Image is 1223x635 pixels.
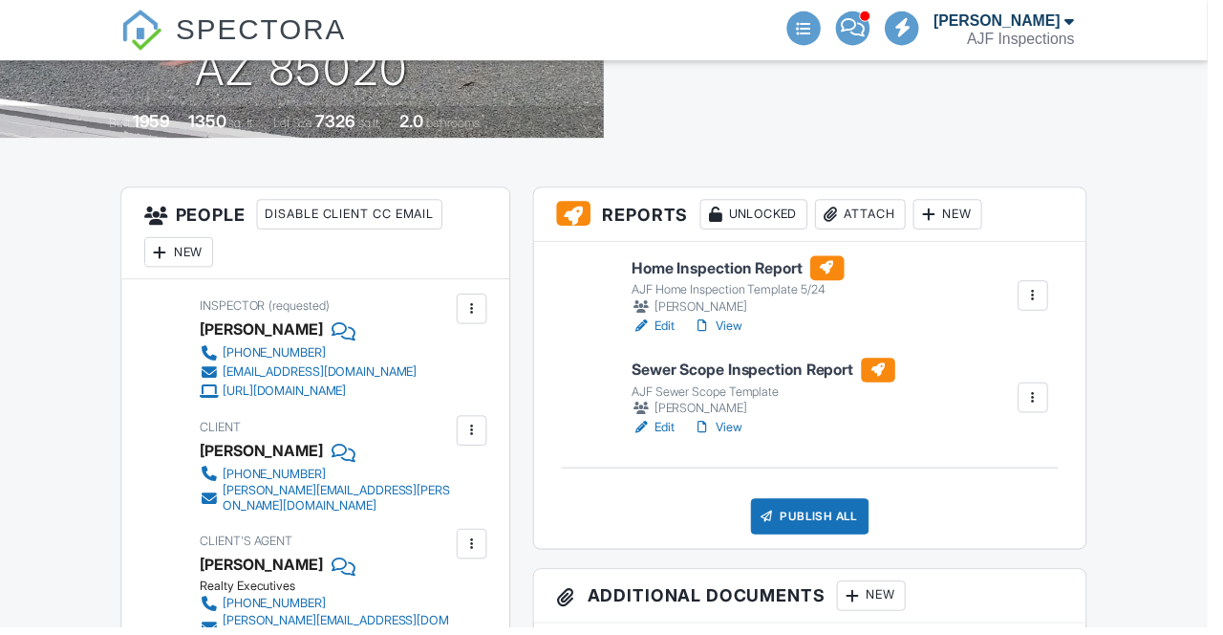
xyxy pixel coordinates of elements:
[363,118,387,132] span: sq.ft.
[225,388,351,404] div: [URL][DOMAIN_NAME]
[640,424,683,443] a: Edit
[191,113,229,133] div: 1350
[272,302,333,317] span: (requested)
[640,389,907,405] div: AJF Sewer Scope Template
[111,118,132,132] span: Built
[225,603,330,619] div: [PHONE_NUMBER]
[640,259,855,284] h6: Home Inspection Report
[640,286,855,301] div: AJF Home Inspection Template 5/24
[702,320,752,339] a: View
[260,202,448,232] div: Disable Client CC Email
[320,113,360,133] div: 7326
[640,259,855,320] a: Home Inspection Report AJF Home Inspection Template 5/24 [PERSON_NAME]
[761,505,880,541] div: Publish All
[146,240,216,271] div: New
[178,10,351,50] span: SPECTORA
[203,302,268,317] span: Inspector
[925,202,995,232] div: New
[541,190,1100,245] h3: Reports
[277,118,317,132] span: Lot Size
[203,471,458,490] a: [PHONE_NUMBER]
[640,362,907,387] h6: Sewer Scope Inspection Report
[203,386,422,405] a: [URL][DOMAIN_NAME]
[432,118,486,132] span: bathrooms
[979,31,1088,50] div: AJF Inspections
[203,442,327,471] div: [PERSON_NAME]
[709,202,818,232] div: Unlocked
[135,113,173,133] div: 1959
[225,490,458,520] div: [PERSON_NAME][EMAIL_ADDRESS][PERSON_NAME][DOMAIN_NAME]
[203,558,327,586] div: [PERSON_NAME]
[225,350,330,365] div: [PHONE_NUMBER]
[203,490,458,520] a: [PERSON_NAME][EMAIL_ADDRESS][PERSON_NAME][DOMAIN_NAME]
[203,348,422,367] a: [PHONE_NUMBER]
[826,202,917,232] div: Attach
[203,319,327,348] div: [PERSON_NAME]
[640,301,855,320] div: [PERSON_NAME]
[541,577,1100,631] h3: Additional Documents
[946,11,1074,31] div: [PERSON_NAME]
[122,10,164,52] img: The Best Home Inspection Software - Spectora
[405,113,429,133] div: 2.0
[848,588,917,619] div: New
[203,586,473,602] div: Realty Executives
[232,118,259,132] span: sq. ft.
[640,405,907,424] div: [PERSON_NAME]
[225,472,330,488] div: [PHONE_NUMBER]
[640,362,907,424] a: Sewer Scope Inspection Report AJF Sewer Scope Template [PERSON_NAME]
[123,190,516,283] h3: People
[640,320,683,339] a: Edit
[203,540,296,555] span: Client's Agent
[203,602,458,621] a: [PHONE_NUMBER]
[225,369,422,384] div: [EMAIL_ADDRESS][DOMAIN_NAME]
[122,29,351,64] a: SPECTORA
[702,424,752,443] a: View
[203,426,244,440] span: Client
[203,367,422,386] a: [EMAIL_ADDRESS][DOMAIN_NAME]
